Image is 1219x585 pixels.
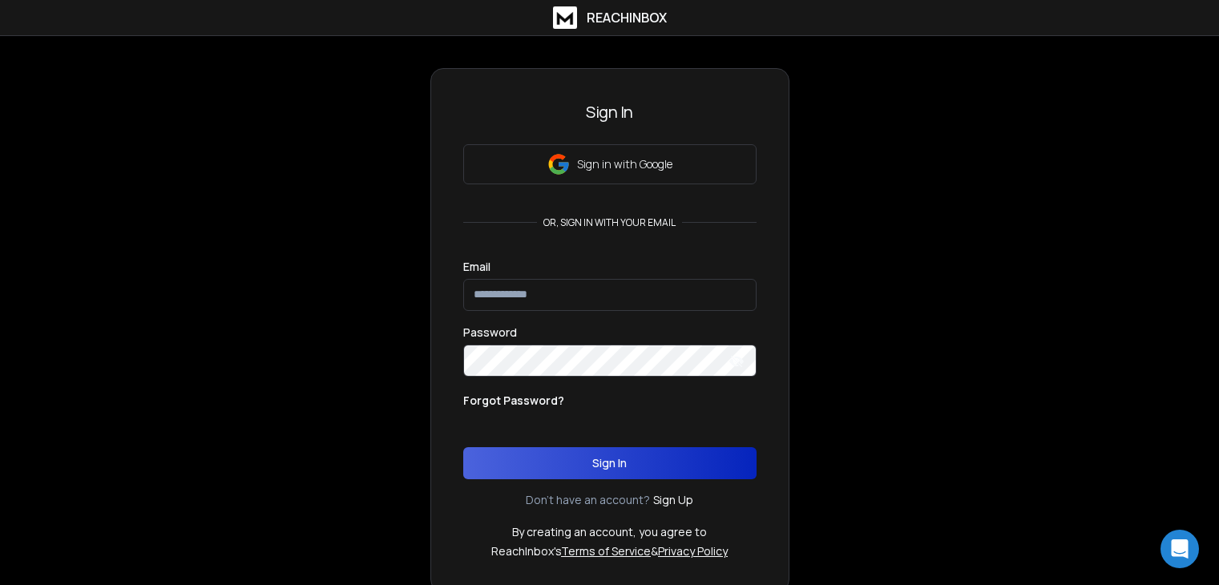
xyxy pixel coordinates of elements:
[658,543,728,559] a: Privacy Policy
[463,261,490,272] label: Email
[491,543,728,559] p: ReachInbox's &
[463,447,757,479] button: Sign In
[526,492,650,508] p: Don't have an account?
[463,327,517,338] label: Password
[463,144,757,184] button: Sign in with Google
[553,6,667,29] a: ReachInbox
[577,156,672,172] p: Sign in with Google
[463,393,564,409] p: Forgot Password?
[553,6,577,29] img: logo
[512,524,707,540] p: By creating an account, you agree to
[1160,530,1199,568] div: Open Intercom Messenger
[561,543,651,559] a: Terms of Service
[587,8,667,27] h1: ReachInbox
[653,492,693,508] a: Sign Up
[537,216,682,229] p: or, sign in with your email
[463,101,757,123] h3: Sign In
